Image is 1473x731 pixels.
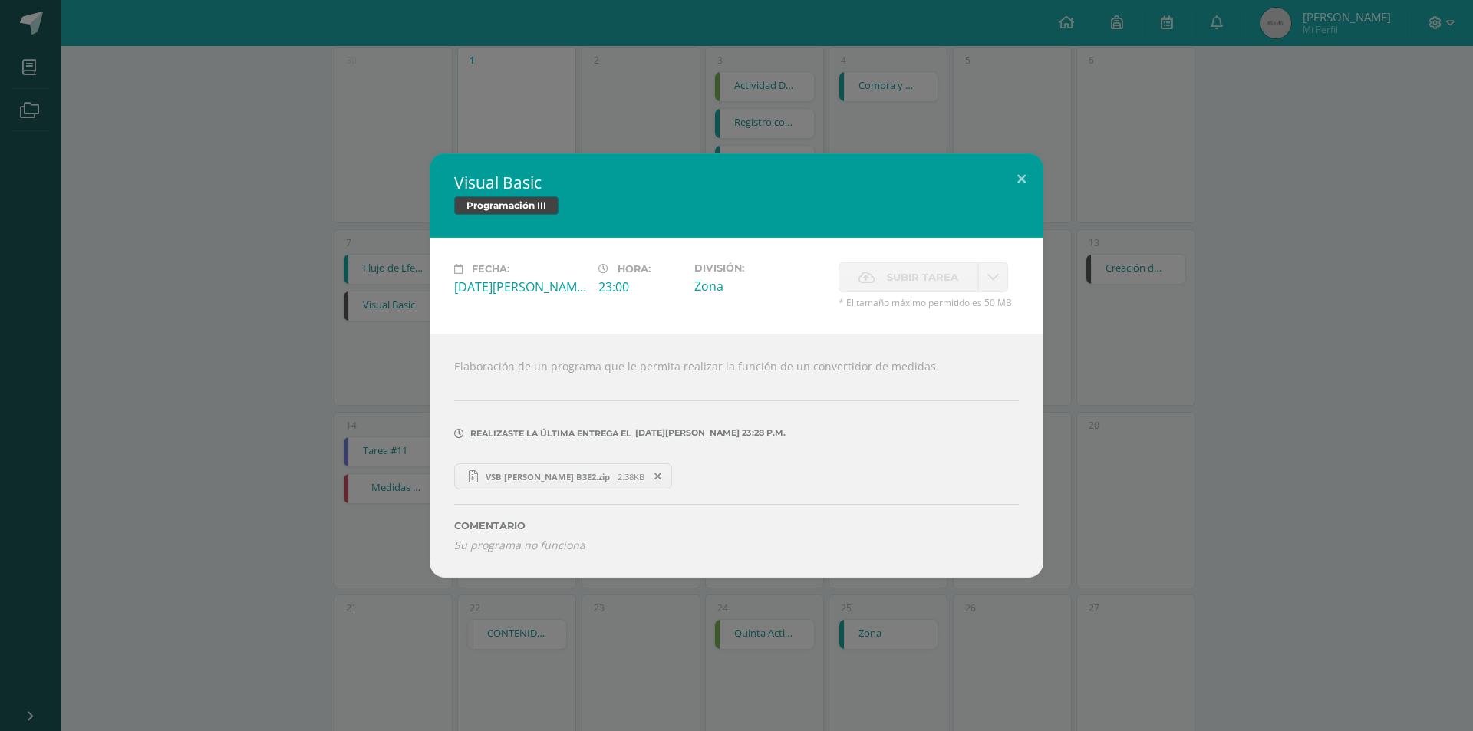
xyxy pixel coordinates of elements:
[478,471,618,482] span: VSB [PERSON_NAME] B3E2.zip
[454,463,672,489] a: VSB [PERSON_NAME] B3E2.zip 2.38KB
[470,428,631,439] span: Realizaste la última entrega el
[618,263,651,275] span: Hora:
[454,172,1019,193] h2: Visual Basic
[645,468,671,485] span: Remover entrega
[454,538,585,552] i: Su programa no funciona
[454,520,1019,532] label: Comentario
[1000,153,1043,206] button: Close (Esc)
[454,278,586,295] div: [DATE][PERSON_NAME]
[694,278,826,295] div: Zona
[618,471,644,482] span: 2.38KB
[887,263,958,291] span: Subir tarea
[978,262,1008,292] a: La fecha de entrega ha expirado
[839,262,978,292] label: La fecha de entrega ha expirado
[454,196,559,215] span: Programación III
[598,278,682,295] div: 23:00
[694,262,826,274] label: División:
[430,334,1043,578] div: Elaboración de un programa que le permita realizar la función de un convertidor de medidas
[472,263,509,275] span: Fecha:
[839,296,1019,309] span: * El tamaño máximo permitido es 50 MB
